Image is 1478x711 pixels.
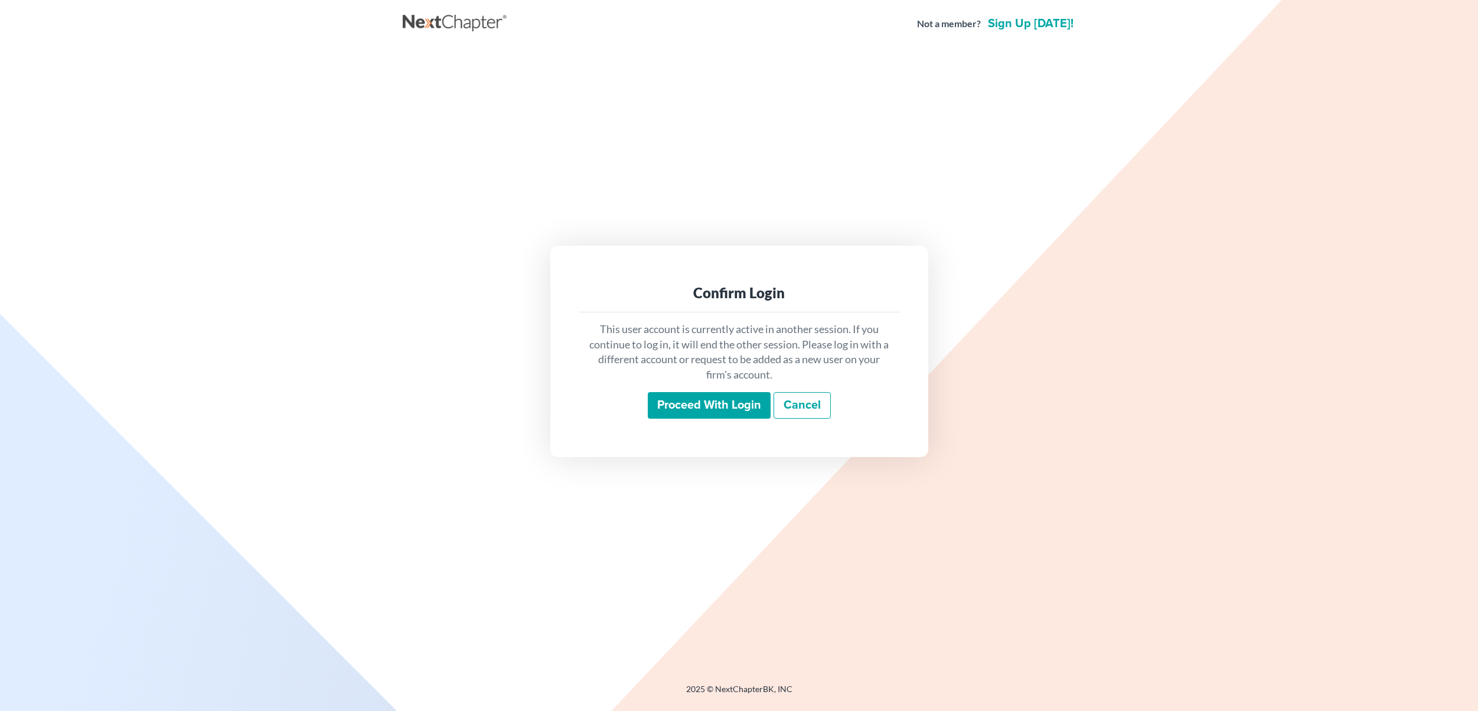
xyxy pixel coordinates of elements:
[648,392,771,419] input: Proceed with login
[986,18,1076,30] a: Sign up [DATE]!
[588,283,890,302] div: Confirm Login
[403,683,1076,705] div: 2025 © NextChapterBK, INC
[917,17,981,31] strong: Not a member?
[774,392,831,419] a: Cancel
[588,322,890,383] p: This user account is currently active in another session. If you continue to log in, it will end ...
